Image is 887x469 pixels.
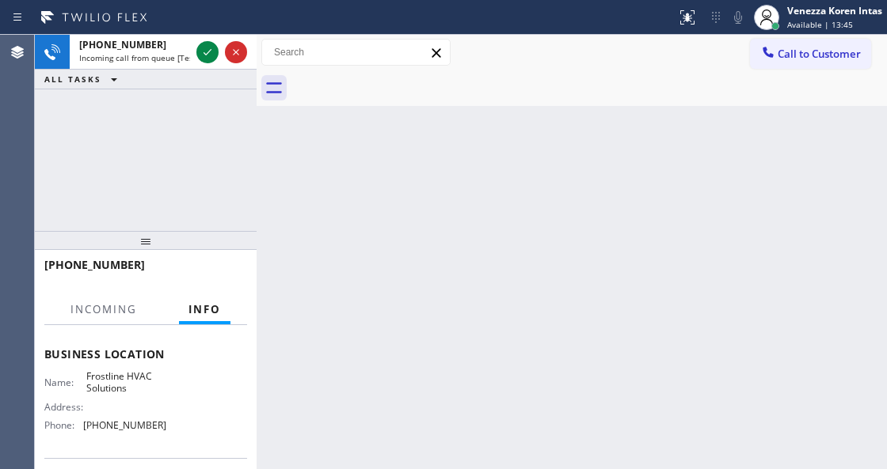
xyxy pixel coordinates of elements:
[44,346,247,361] span: Business location
[70,302,137,316] span: Incoming
[79,52,211,63] span: Incoming call from queue [Test] All
[44,74,101,85] span: ALL TASKS
[727,6,749,28] button: Mute
[44,419,83,431] span: Phone:
[44,257,145,272] span: [PHONE_NUMBER]
[79,38,166,51] span: [PHONE_NUMBER]
[225,41,247,63] button: Reject
[196,41,219,63] button: Accept
[35,70,133,89] button: ALL TASKS
[83,419,166,431] span: [PHONE_NUMBER]
[44,376,86,388] span: Name:
[262,40,450,65] input: Search
[787,19,853,30] span: Available | 13:45
[787,4,882,17] div: Venezza Koren Intas
[188,302,221,316] span: Info
[86,370,166,395] span: Frostline HVAC Solutions
[179,294,230,325] button: Info
[61,294,147,325] button: Incoming
[750,39,871,69] button: Call to Customer
[44,401,86,413] span: Address:
[778,47,861,61] span: Call to Customer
